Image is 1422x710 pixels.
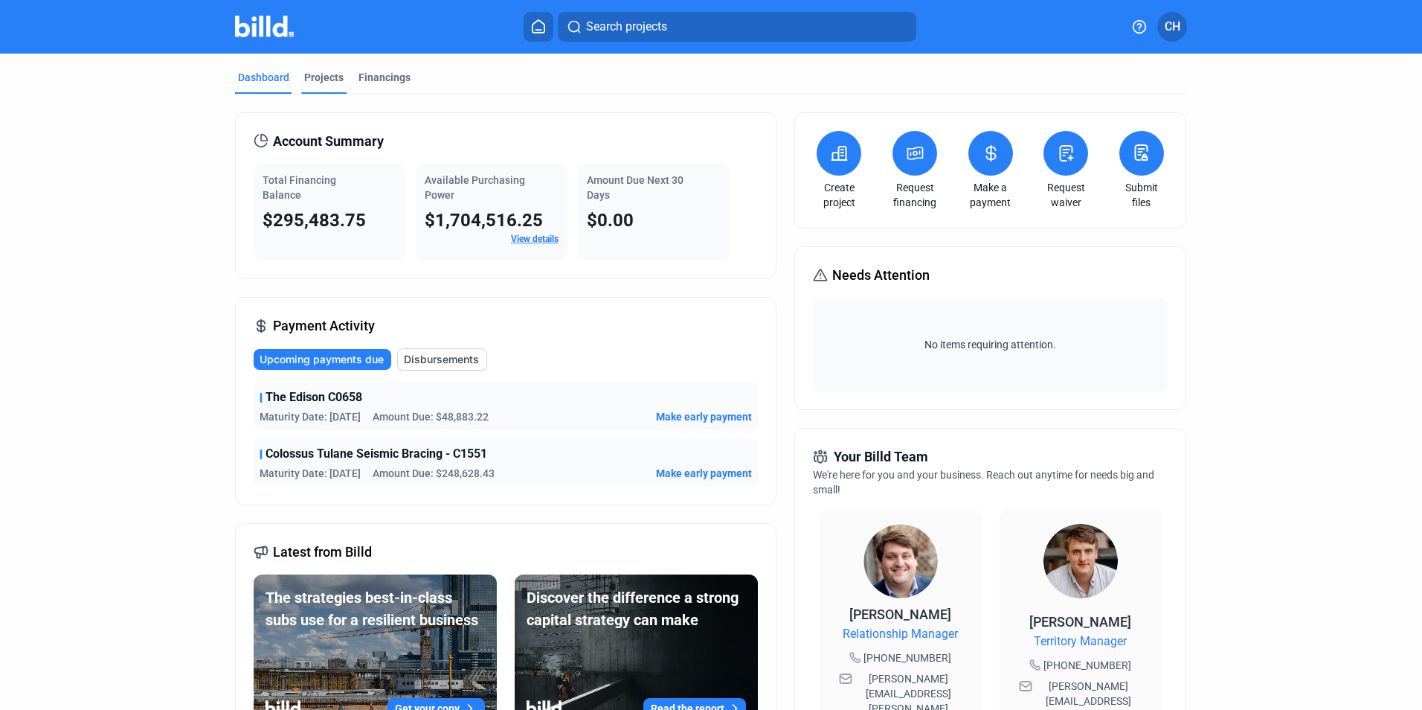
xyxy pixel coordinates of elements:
span: Upcoming payments due [260,352,384,367]
span: [PERSON_NAME] [1029,614,1131,630]
span: Maturity Date: [DATE] [260,409,361,424]
div: Dashboard [238,70,289,85]
button: Make early payment [656,409,752,424]
a: Make a payment [965,180,1017,210]
span: Total Financing Balance [263,174,336,201]
button: CH [1157,12,1187,42]
span: CH [1165,18,1180,36]
span: Territory Manager [1034,633,1127,650]
div: Financings [358,70,411,85]
a: View details [511,234,559,244]
div: Discover the difference a strong capital strategy can make [527,586,746,631]
span: Available Purchasing Power [425,174,525,201]
span: $0.00 [587,210,634,231]
span: $295,483.75 [263,210,366,231]
span: Maturity Date: [DATE] [260,466,361,481]
a: Request waiver [1040,180,1092,210]
span: Latest from Billd [273,542,372,563]
span: Account Summary [273,131,384,152]
div: The strategies best-in-class subs use for a resilient business [266,586,485,631]
span: We're here for you and your business. Reach out anytime for needs big and small! [813,469,1154,496]
span: No items requiring attention. [819,337,1161,352]
button: Search projects [558,12,916,42]
button: Upcoming payments due [254,349,391,370]
span: Colossus Tulane Seismic Bracing - C1551 [266,445,487,463]
span: Payment Activity [273,316,375,336]
span: Amount Due Next 30 Days [587,174,683,201]
button: Disbursements [397,348,487,371]
span: $1,704,516.25 [425,210,543,231]
span: The Edison C0658 [266,388,362,406]
span: Amount Due: $248,628.43 [373,466,495,481]
img: Territory Manager [1043,524,1118,598]
img: Billd Company Logo [235,16,294,37]
a: Create project [813,180,865,210]
span: [PHONE_NUMBER] [1043,658,1131,673]
span: Relationship Manager [843,625,958,643]
button: Make early payment [656,466,752,481]
span: [PHONE_NUMBER] [863,650,951,665]
span: [PERSON_NAME] [849,607,951,622]
span: Disbursements [404,352,479,367]
span: Needs Attention [832,265,930,286]
span: Amount Due: $48,883.22 [373,409,489,424]
span: Search projects [586,18,667,36]
a: Submit files [1116,180,1168,210]
a: Request financing [889,180,941,210]
div: Projects [304,70,344,85]
img: Relationship Manager [863,524,938,598]
span: Your Billd Team [834,447,928,467]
